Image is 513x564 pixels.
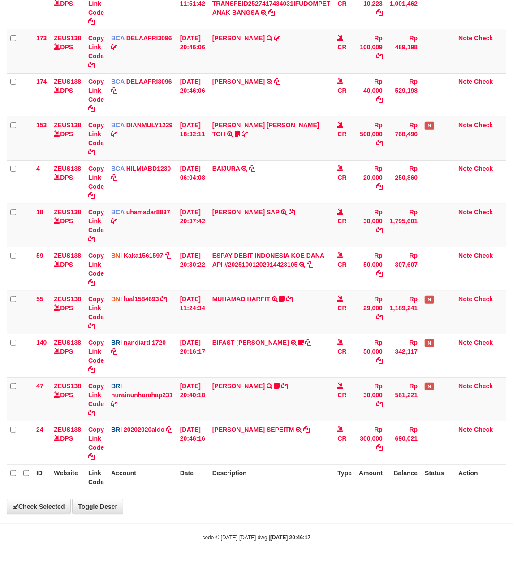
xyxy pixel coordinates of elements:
[474,295,493,303] a: Check
[111,391,173,399] a: nurainunharahap231
[54,339,81,346] a: ZEUS138
[474,426,493,433] a: Check
[209,464,334,490] th: Description
[72,499,123,514] a: Toggle Descr
[177,73,209,117] td: [DATE] 20:46:06
[36,121,47,129] span: 153
[338,174,347,181] span: CR
[124,426,164,433] a: 20202020aldo
[111,78,125,85] span: BCA
[111,339,122,346] span: BRI
[36,339,47,346] span: 140
[458,78,472,85] a: Note
[458,382,472,390] a: Note
[111,121,125,129] span: BCA
[458,121,472,129] a: Note
[355,291,386,334] td: Rp 29,000
[7,499,71,514] a: Check Selected
[36,426,43,433] span: 24
[126,35,172,42] a: DELAAFRI3096
[338,43,347,51] span: CR
[88,78,104,112] a: Copy Link Code
[111,252,122,259] span: BNI
[425,339,434,347] span: Has Note
[355,73,386,117] td: Rp 40,000
[50,421,85,464] td: DPS
[458,252,472,259] a: Note
[212,252,324,268] a: ESPAY DEBIT INDONESIA KOE DANA API #20251001202914423105
[54,426,81,433] a: ZEUS138
[355,464,386,490] th: Amount
[355,117,386,160] td: Rp 500,000
[386,73,421,117] td: Rp 529,198
[425,383,434,390] span: Has Note
[474,35,493,42] a: Check
[386,204,421,247] td: Rp 1,795,601
[338,217,347,225] span: CR
[54,295,81,303] a: ZEUS138
[111,382,122,390] span: BRI
[54,78,81,85] a: ZEUS138
[355,247,386,291] td: Rp 50,000
[88,35,104,69] a: Copy Link Code
[124,295,159,303] a: lual1584693
[177,247,209,291] td: [DATE] 20:30:22
[338,130,347,138] span: CR
[50,377,85,421] td: DPS
[386,334,421,377] td: Rp 342,117
[270,534,310,541] strong: [DATE] 20:46:17
[355,377,386,421] td: Rp 30,000
[177,377,209,421] td: [DATE] 20:40:18
[36,208,43,216] span: 18
[338,348,347,355] span: CR
[474,121,493,129] a: Check
[386,247,421,291] td: Rp 307,607
[50,334,85,377] td: DPS
[458,295,472,303] a: Note
[458,208,472,216] a: Note
[124,339,166,346] a: nandiardi1720
[36,382,43,390] span: 47
[54,121,81,129] a: ZEUS138
[212,35,265,42] a: [PERSON_NAME]
[111,295,122,303] span: BNI
[111,35,125,42] span: BCA
[111,426,122,433] span: BRI
[338,261,347,268] span: CR
[111,165,125,172] span: BCA
[458,339,472,346] a: Note
[455,464,506,490] th: Action
[126,208,170,216] a: uhamadar8837
[212,208,280,216] a: [PERSON_NAME] SAP
[212,121,319,138] a: [PERSON_NAME] [PERSON_NAME] TOH
[386,160,421,204] td: Rp 250,860
[177,117,209,160] td: [DATE] 18:32:11
[355,30,386,73] td: Rp 100,009
[334,464,356,490] th: Type
[355,204,386,247] td: Rp 30,000
[36,295,43,303] span: 55
[36,35,47,42] span: 173
[338,391,347,399] span: CR
[474,78,493,85] a: Check
[386,117,421,160] td: Rp 768,496
[177,464,209,490] th: Date
[88,426,104,460] a: Copy Link Code
[50,291,85,334] td: DPS
[88,165,104,199] a: Copy Link Code
[108,464,177,490] th: Account
[50,204,85,247] td: DPS
[338,304,347,312] span: CR
[36,165,40,172] span: 4
[386,421,421,464] td: Rp 690,021
[458,426,472,433] a: Note
[88,208,104,243] a: Copy Link Code
[177,421,209,464] td: [DATE] 20:46:16
[88,295,104,330] a: Copy Link Code
[338,87,347,94] span: CR
[386,291,421,334] td: Rp 1,189,241
[88,339,104,373] a: Copy Link Code
[203,534,311,541] small: code © [DATE]-[DATE] dwg |
[386,30,421,73] td: Rp 489,198
[177,334,209,377] td: [DATE] 20:16:17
